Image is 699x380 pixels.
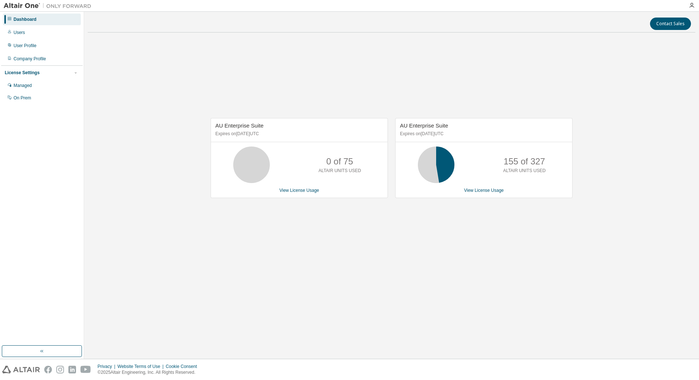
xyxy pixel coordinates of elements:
[14,43,37,49] div: User Profile
[318,168,361,174] p: ALTAIR UNITS USED
[650,18,691,30] button: Contact Sales
[98,364,117,369] div: Privacy
[279,188,319,193] a: View License Usage
[44,366,52,373] img: facebook.svg
[14,16,37,22] div: Dashboard
[215,131,381,137] p: Expires on [DATE] UTC
[14,95,31,101] div: On Prem
[14,83,32,88] div: Managed
[2,366,40,373] img: altair_logo.svg
[68,366,76,373] img: linkedin.svg
[400,122,448,129] span: AU Enterprise Suite
[14,30,25,35] div: Users
[503,168,545,174] p: ALTAIR UNITS USED
[464,188,504,193] a: View License Usage
[80,366,91,373] img: youtube.svg
[117,364,166,369] div: Website Terms of Use
[98,369,201,376] p: © 2025 Altair Engineering, Inc. All Rights Reserved.
[215,122,264,129] span: AU Enterprise Suite
[56,366,64,373] img: instagram.svg
[326,155,353,168] p: 0 of 75
[504,155,545,168] p: 155 of 327
[4,2,95,9] img: Altair One
[166,364,201,369] div: Cookie Consent
[5,70,39,76] div: License Settings
[400,131,566,137] p: Expires on [DATE] UTC
[14,56,46,62] div: Company Profile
